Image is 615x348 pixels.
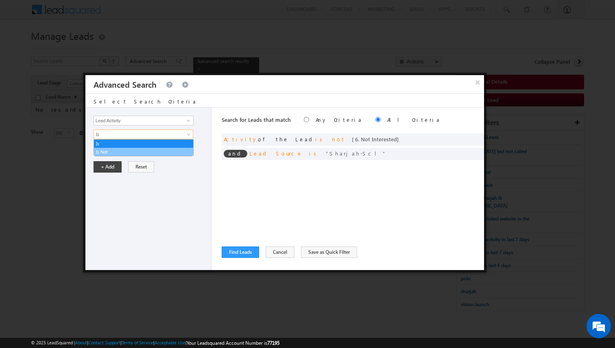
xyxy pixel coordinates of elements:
label: Any Criteria [316,116,362,123]
h3: Advanced Search [94,75,157,93]
button: Save as Quick Filter [301,246,357,258]
a: Is [94,140,193,147]
button: + Add [94,161,122,173]
span: Is [94,131,182,138]
em: Start Chat [111,250,148,261]
span: Sharjah-Scl [326,150,386,157]
span: [ 6. Not Interested [352,136,397,143]
span: Your Leadsquared Account Number is [187,340,279,346]
a: Contact Support [88,340,120,345]
div: Chat with us now [42,43,137,53]
a: Is [94,130,193,139]
button: Reset [128,161,154,173]
span: is not [315,136,345,143]
a: Acceptable Use [155,340,185,345]
label: All Criteria [387,116,441,123]
span: is [309,150,319,157]
img: d_60004797649_company_0_60004797649 [14,43,34,53]
span: 77195 [267,340,279,346]
a: Terms of Service [122,340,153,345]
ul: Is [94,139,194,156]
button: Find Leads [222,246,259,258]
button: × [471,75,484,89]
span: and [224,150,247,158]
button: Cancel [266,246,294,258]
span: Lead Source [249,150,303,157]
span: Search for Leads that match [222,116,291,123]
input: Type to Search [94,116,194,125]
span: of the Lead ] [224,136,403,143]
textarea: Type your message and hit 'Enter' [11,75,148,243]
div: Minimize live chat window [133,4,153,24]
a: Show All Items [182,117,192,125]
span: Select Search Criteria [94,98,197,105]
span: Activity [224,136,258,143]
a: About [75,340,87,345]
a: Is Not [94,148,193,156]
span: © 2025 LeadSquared | | | | | [31,339,279,347]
